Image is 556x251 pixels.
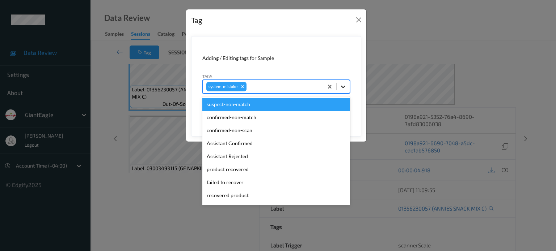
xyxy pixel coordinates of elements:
div: failed to recover [202,176,350,189]
div: Adding / Editing tags for Sample [202,55,350,62]
div: Assistant Rejected [202,150,350,163]
button: Close [354,15,364,25]
div: delayed scan [202,202,350,215]
div: Remove system-mistake [239,82,247,91]
div: recovered product [202,189,350,202]
div: Tag [191,14,202,26]
label: Tags [202,73,212,79]
div: Assistant Confirmed [202,137,350,150]
div: system-mistake [206,82,239,91]
div: suspect-non-match [202,98,350,111]
div: confirmed-non-scan [202,124,350,137]
div: product recovered [202,163,350,176]
div: confirmed-non-match [202,111,350,124]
